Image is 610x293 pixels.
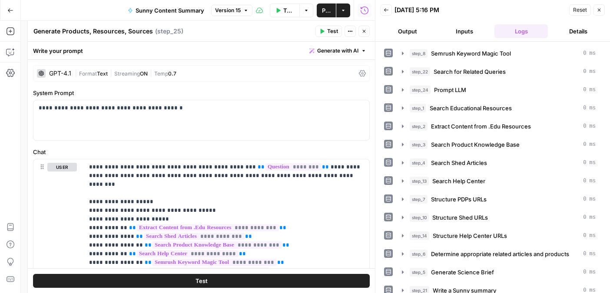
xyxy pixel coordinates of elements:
[583,214,596,221] span: 0 ms
[569,4,591,16] button: Reset
[583,250,596,258] span: 0 ms
[410,195,428,204] span: step_7
[432,177,485,185] span: Search Help Center
[434,67,506,76] span: Search for Related Queries
[583,49,596,57] span: 0 ms
[211,5,252,16] button: Version 15
[108,69,114,77] span: |
[410,86,431,94] span: step_24
[148,69,154,77] span: |
[410,104,426,112] span: step_1
[583,195,596,203] span: 0 ms
[397,265,601,279] button: 0 ms
[397,174,601,188] button: 0 ms
[410,231,429,240] span: step_14
[410,67,430,76] span: step_22
[270,3,299,17] button: Test Workflow
[431,140,520,149] span: Search Product Knowledge Base
[410,177,429,185] span: step_13
[583,104,596,112] span: 0 ms
[573,6,587,14] span: Reset
[410,250,428,258] span: step_6
[494,24,548,38] button: Logs
[140,70,148,77] span: ON
[430,104,512,112] span: Search Educational Resources
[33,27,153,36] textarea: Generate Products, Resources, Sources
[196,277,208,285] span: Test
[397,65,601,79] button: 0 ms
[168,70,176,77] span: 0.7
[431,195,487,204] span: Structure PDPs URLs
[431,49,511,58] span: Semrush Keyword Magic Tool
[431,250,569,258] span: Determine appropriate related articles and products
[583,122,596,130] span: 0 ms
[75,69,79,77] span: |
[33,148,370,156] label: Chat
[317,47,358,55] span: Generate with AI
[397,156,601,170] button: 0 ms
[306,45,370,56] button: Generate with AI
[431,158,487,167] span: Search Shed Articles
[397,211,601,224] button: 0 ms
[583,68,596,76] span: 0 ms
[583,159,596,167] span: 0 ms
[432,213,488,222] span: Structure Shed URLs
[431,268,494,277] span: Generate Science Brief
[397,247,601,261] button: 0 ms
[397,46,601,60] button: 0 ms
[438,24,491,38] button: Inputs
[97,70,108,77] span: Text
[431,122,531,131] span: Extract Content from .Edu Resources
[410,213,429,222] span: step_10
[583,86,596,94] span: 0 ms
[583,232,596,240] span: 0 ms
[123,3,209,17] button: Sunny Content Summary
[397,138,601,151] button: 0 ms
[136,6,204,15] span: Sunny Content Summary
[583,141,596,148] span: 0 ms
[410,140,428,149] span: step_3
[397,119,601,133] button: 0 ms
[410,49,428,58] span: step_8
[154,70,168,77] span: Temp
[397,101,601,115] button: 0 ms
[397,83,601,97] button: 0 ms
[283,6,294,15] span: Test Workflow
[215,7,241,14] span: Version 15
[433,231,507,240] span: Structure Help Center URLs
[551,24,605,38] button: Details
[410,158,428,167] span: step_4
[114,70,140,77] span: Streaming
[410,122,428,131] span: step_2
[322,6,331,15] span: Publish
[49,70,71,76] div: GPT-4.1
[317,3,336,17] button: Publish
[434,86,466,94] span: Prompt LLM
[583,177,596,185] span: 0 ms
[583,268,596,276] span: 0 ms
[47,163,77,171] button: user
[327,27,338,35] span: Test
[381,24,434,38] button: Output
[28,42,375,59] div: Write your prompt
[79,70,97,77] span: Format
[33,274,370,288] button: Test
[155,27,183,36] span: ( step_25 )
[33,89,370,97] label: System Prompt
[410,268,428,277] span: step_5
[397,229,601,243] button: 0 ms
[315,26,342,37] button: Test
[397,192,601,206] button: 0 ms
